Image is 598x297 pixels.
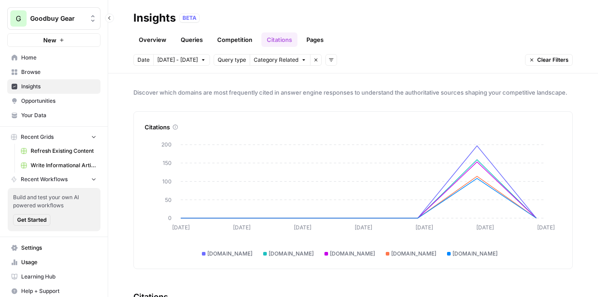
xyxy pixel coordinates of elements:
[391,250,436,258] span: [DOMAIN_NAME]
[269,250,314,258] span: [DOMAIN_NAME]
[415,224,433,231] tspan: [DATE]
[17,216,46,224] span: Get Started
[254,56,298,64] span: Category Related
[13,214,50,226] button: Get Started
[330,250,375,258] span: [DOMAIN_NAME]
[7,270,100,284] a: Learning Hub
[157,56,198,64] span: [DATE] - [DATE]
[145,123,561,132] div: Citations
[133,88,573,97] span: Discover which domains are most frequently cited in answer engine responses to understand the aut...
[133,32,172,47] a: Overview
[7,50,100,65] a: Home
[452,250,498,258] span: [DOMAIN_NAME]
[30,14,85,23] span: Goodbuy Gear
[43,36,56,45] span: New
[161,141,172,148] tspan: 200
[162,178,172,185] tspan: 100
[537,224,555,231] tspan: [DATE]
[212,32,258,47] a: Competition
[261,32,297,47] a: Citations
[21,97,96,105] span: Opportunities
[172,224,190,231] tspan: [DATE]
[233,224,251,231] tspan: [DATE]
[7,130,100,144] button: Recent Grids
[21,287,96,295] span: Help + Support
[7,241,100,255] a: Settings
[137,56,150,64] span: Date
[301,32,329,47] a: Pages
[21,111,96,119] span: Your Data
[21,273,96,281] span: Learning Hub
[21,244,96,252] span: Settings
[21,133,54,141] span: Recent Grids
[179,14,200,23] div: BETA
[175,32,208,47] a: Queries
[21,68,96,76] span: Browse
[7,33,100,47] button: New
[165,196,172,203] tspan: 50
[17,144,100,158] a: Refresh Existing Content
[168,215,172,221] tspan: 0
[21,54,96,62] span: Home
[31,161,96,169] span: Write Informational Article
[525,54,573,66] button: Clear Filters
[7,255,100,270] a: Usage
[537,56,569,64] span: Clear Filters
[7,65,100,79] a: Browse
[7,173,100,186] button: Recent Workflows
[218,56,246,64] span: Query type
[355,224,372,231] tspan: [DATE]
[16,13,21,24] span: G
[21,175,68,183] span: Recent Workflows
[7,94,100,108] a: Opportunities
[250,54,310,66] button: Category Related
[476,224,494,231] tspan: [DATE]
[31,147,96,155] span: Refresh Existing Content
[153,54,210,66] button: [DATE] - [DATE]
[13,193,95,210] span: Build and test your own AI powered workflows
[133,11,176,25] div: Insights
[163,160,172,166] tspan: 150
[21,258,96,266] span: Usage
[7,108,100,123] a: Your Data
[21,82,96,91] span: Insights
[17,158,100,173] a: Write Informational Article
[294,224,311,231] tspan: [DATE]
[7,79,100,94] a: Insights
[207,250,252,258] span: [DOMAIN_NAME]
[7,7,100,30] button: Workspace: Goodbuy Gear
